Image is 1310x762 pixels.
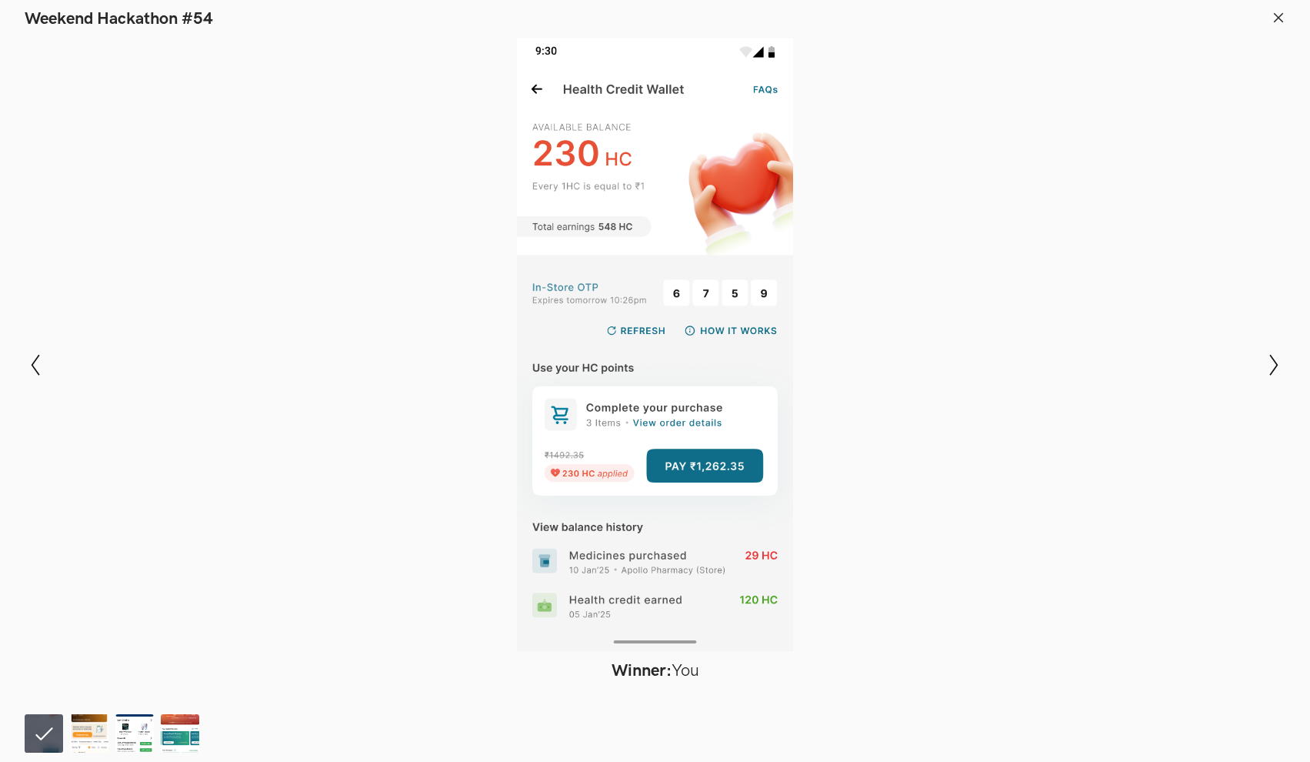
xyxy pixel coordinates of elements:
[612,660,672,681] strong: Winner:
[194,660,1117,681] figcaption: You
[115,714,154,753] img: Samiksha_Fulara_Apollo_247.png
[70,714,108,753] img: credit_screen4.png
[161,714,199,753] img: Apollo247_Anirban_Barthakur.png
[25,9,213,29] h1: Weekend Hackathon #54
